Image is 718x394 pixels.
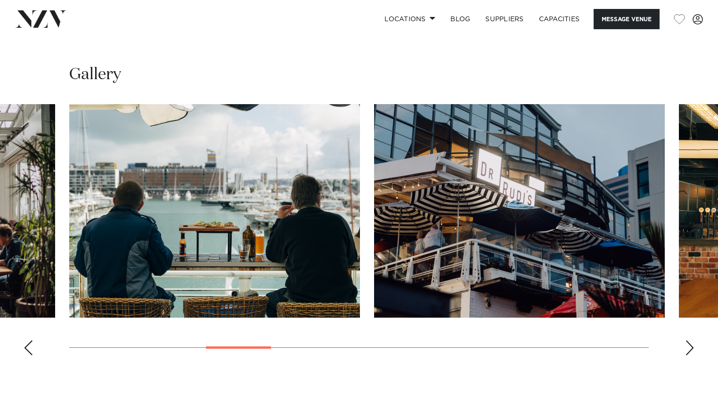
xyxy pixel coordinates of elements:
[443,9,478,29] a: BLOG
[69,104,360,318] swiper-slide: 5 / 17
[69,64,121,85] h2: Gallery
[594,9,660,29] button: Message Venue
[377,9,443,29] a: Locations
[15,10,66,27] img: nzv-logo.png
[531,9,587,29] a: Capacities
[478,9,531,29] a: SUPPLIERS
[374,104,665,318] swiper-slide: 6 / 17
